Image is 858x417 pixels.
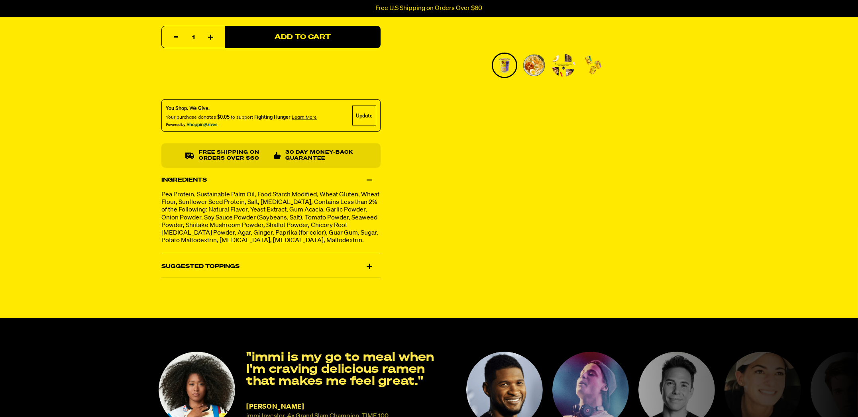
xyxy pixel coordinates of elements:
li: Go to slide 3 [551,53,576,78]
div: You Shop. We Give. [166,105,317,112]
div: Suggested Toppings [161,255,381,278]
p: "immi is my go to meal when I'm craving delicious ramen that makes me feel great." [247,352,456,388]
img: Roasted "Pork" Tonkotsu Cup Ramen [581,54,605,77]
span: Learn more about donating [292,114,317,120]
li: Go to slide 4 [580,53,606,78]
span: to support [231,114,253,120]
iframe: Marketing Popup [4,380,84,413]
img: Powered By ShoppingGives [166,123,218,128]
span: Fighting Hunger [254,114,291,120]
p: Free shipping on orders over $60 [198,150,267,162]
img: Roasted "Pork" Tonkotsu Cup Ramen [522,54,546,77]
img: Roasted "Pork" Tonkotsu Cup Ramen [493,54,516,77]
span: $0.05 [217,114,230,120]
div: Update Cause Button [352,106,376,126]
p: 30 Day Money-Back Guarantee [285,150,357,162]
p: Pea Protein, Sustainable Palm Oil, Food Starch Modified, Wheat Gluten, Wheat Flour, Sunflower See... [161,191,381,245]
p: Free U.S Shipping on Orders Over $60 [376,5,483,12]
span: [PERSON_NAME] [247,403,304,410]
div: PDP main carousel thumbnails [413,53,681,78]
img: Roasted "Pork" Tonkotsu Cup Ramen [552,54,575,77]
span: Add to Cart [275,34,331,41]
div: Ingredients [161,169,381,191]
button: Add to Cart [225,26,381,49]
span: Your purchase donates [166,114,216,120]
li: Go to slide 2 [521,53,547,78]
input: quantity [167,27,220,49]
li: Go to slide 1 [492,53,517,78]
